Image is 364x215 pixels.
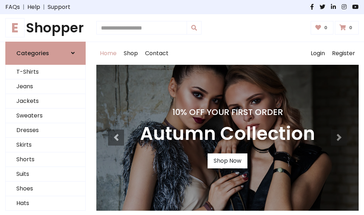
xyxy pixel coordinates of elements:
[6,65,85,79] a: T-Shirts
[6,109,85,123] a: Sweaters
[5,18,25,37] span: E
[5,42,86,65] a: Categories
[16,50,49,57] h6: Categories
[5,3,20,11] a: FAQs
[6,152,85,167] a: Shorts
[40,3,48,11] span: |
[6,138,85,152] a: Skirts
[141,42,172,65] a: Contact
[140,107,315,117] h4: 10% Off Your First Order
[208,153,247,168] a: Shop Now
[311,21,334,35] a: 0
[6,79,85,94] a: Jeans
[6,182,85,196] a: Shoes
[5,20,86,36] h1: Shopper
[5,20,86,36] a: EShopper
[335,21,359,35] a: 0
[307,42,328,65] a: Login
[6,196,85,211] a: Hats
[6,94,85,109] a: Jackets
[328,42,359,65] a: Register
[96,42,120,65] a: Home
[140,123,315,145] h3: Autumn Collection
[322,25,329,31] span: 0
[120,42,141,65] a: Shop
[27,3,40,11] a: Help
[20,3,27,11] span: |
[6,167,85,182] a: Suits
[6,123,85,138] a: Dresses
[48,3,70,11] a: Support
[347,25,354,31] span: 0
